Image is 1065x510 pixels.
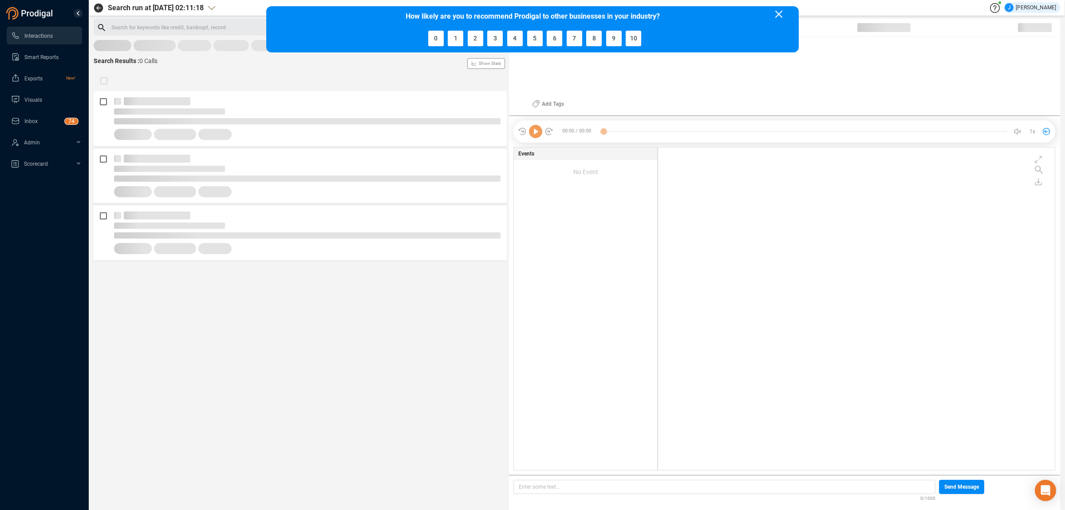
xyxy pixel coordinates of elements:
[11,91,75,108] a: Visuals
[108,3,204,13] span: Search run at [DATE] 02:11:18
[94,57,139,64] span: Search Results :
[11,27,75,44] a: Interactions
[473,35,477,42] span: 2
[518,150,534,158] span: Events
[1029,124,1035,139] span: 1x
[11,48,75,66] a: Smart Reports
[1035,480,1056,501] div: Open Intercom Messenger
[454,35,458,42] span: 1
[514,160,657,184] div: No Event
[24,161,48,167] span: Scorecard
[71,118,75,127] p: 4
[944,480,979,494] span: Send Message
[434,35,438,42] span: 0
[527,97,569,111] button: Add Tags
[553,125,603,138] span: 00:00 / 00:00
[1026,125,1038,138] button: 1x
[663,150,1055,469] div: grid
[7,91,82,108] li: Visuals
[68,118,71,127] p: 7
[139,57,158,64] span: 0 Calls
[572,35,576,42] span: 7
[65,118,78,124] sup: 74
[24,33,53,39] span: Interactions
[24,97,42,103] span: Visuals
[513,35,517,42] span: 4
[1005,3,1056,12] div: [PERSON_NAME]
[467,58,505,69] button: Show Stats
[920,494,935,502] span: 0/1000
[11,69,75,87] a: ExportsNew!
[24,139,40,146] span: Admin
[403,10,662,23] span: How likely are you to recommend Prodigal to other businesses in your industry?
[7,48,82,66] li: Smart Reports
[24,54,59,60] span: Smart Reports
[24,118,38,124] span: Inbox
[24,76,43,82] span: Exports
[66,69,75,87] span: New!
[592,35,596,42] span: 8
[6,7,55,20] img: prodigal-logo
[939,480,984,494] button: Send Message
[612,35,615,42] span: 9
[553,35,556,42] span: 6
[542,97,564,111] span: Add Tags
[493,35,497,42] span: 3
[479,10,501,117] span: Show Stats
[7,27,82,44] li: Interactions
[7,112,82,130] li: Inbox
[11,112,75,130] a: Inbox
[533,35,536,42] span: 5
[630,35,637,42] span: 10
[1008,3,1011,12] span: J
[7,69,82,87] li: Exports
